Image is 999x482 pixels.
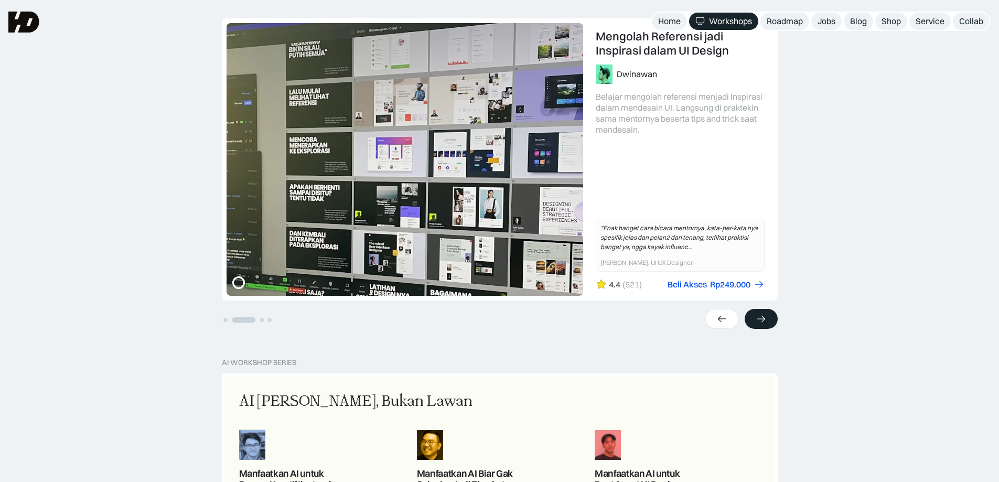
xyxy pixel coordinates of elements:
a: Jobs [811,13,842,30]
button: Go to slide 4 [267,318,272,322]
div: Service [916,16,944,27]
div: Beli Akses [668,279,707,290]
a: Beli AksesRp249.000 [668,279,765,290]
ul: Select a slide to show [222,315,273,324]
div: Workshops [709,16,752,27]
div: Blog [850,16,867,27]
a: Collab [953,13,990,30]
a: Blog [844,13,873,30]
div: 4.4 [609,279,620,290]
a: Service [909,13,951,30]
a: Roadmap [760,13,809,30]
div: (521) [622,279,642,290]
a: Shop [875,13,907,30]
button: Go to slide 2 [232,317,255,323]
button: Go to slide 1 [223,318,228,322]
div: Shop [882,16,901,27]
div: 2 of 4 [222,18,778,301]
div: Home [658,16,681,27]
div: AI Workshop Series [222,358,296,367]
div: Jobs [818,16,835,27]
a: Home [652,13,687,30]
a: Workshops [689,13,758,30]
div: Collab [959,16,983,27]
div: AI [PERSON_NAME], Bukan Lawan [239,391,472,413]
div: Rp249.000 [710,279,750,290]
div: Roadmap [767,16,803,27]
button: Go to slide 3 [260,318,264,322]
